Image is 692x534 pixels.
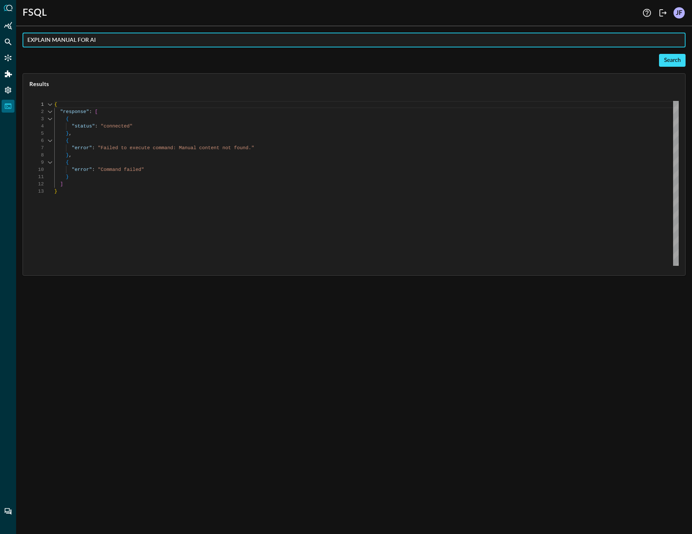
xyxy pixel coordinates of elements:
span: } [54,189,57,194]
span: "connected" [101,123,132,129]
div: 10 [29,166,44,173]
button: Help [641,6,653,19]
span: } [66,152,69,158]
button: Search [659,54,686,67]
span: : [89,109,92,115]
div: Settings [2,84,14,97]
div: Click to collapse the range. [45,101,55,108]
button: Logout [657,6,669,19]
div: Click to collapse the range. [45,108,55,115]
div: 13 [29,188,44,195]
span: , [69,152,72,158]
input: Enter FSQL Search [27,33,686,47]
span: { [66,138,69,144]
span: , [69,131,72,136]
div: 11 [29,173,44,181]
span: nd." [243,145,254,151]
span: : [95,123,98,129]
div: 4 [29,123,44,130]
div: 2 [29,108,44,115]
div: Click to collapse the range. [45,137,55,144]
div: 12 [29,181,44,188]
div: 5 [29,130,44,137]
div: Addons [2,68,15,80]
span: "response" [60,109,89,115]
div: Federated Search [2,35,14,48]
span: { [54,102,57,107]
span: "error" [72,145,92,151]
span: [ [95,109,98,115]
div: Chat [2,505,14,518]
div: 9 [29,159,44,166]
span: "Failed to execute command: Manual content not fou [98,145,243,151]
span: } [66,131,69,136]
span: ] [60,181,63,187]
div: JF [673,7,685,18]
span: : [92,167,95,173]
div: 7 [29,144,44,152]
div: 1 [29,101,44,108]
span: Results [29,80,679,88]
div: Click to collapse the range. [45,115,55,123]
span: "status" [72,123,95,129]
div: Click to collapse the range. [45,159,55,166]
span: { [66,160,69,165]
div: 8 [29,152,44,159]
div: Search [664,55,681,66]
div: 3 [29,115,44,123]
span: } [66,174,69,180]
span: : [92,145,95,151]
span: "Command failed" [98,167,144,173]
div: Summary Insights [2,19,14,32]
h1: FSQL [23,6,47,19]
span: "error" [72,167,92,173]
span: { [66,116,69,122]
div: 6 [29,137,44,144]
div: Connectors [2,51,14,64]
div: FSQL [2,100,14,113]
